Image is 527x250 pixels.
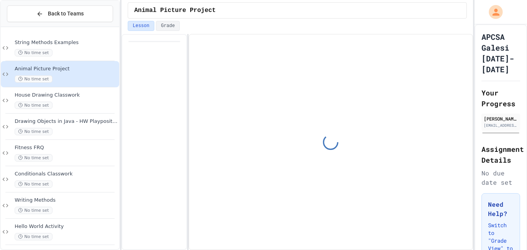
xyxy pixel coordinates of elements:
[15,223,118,230] span: Hello World Activity
[463,185,519,218] iframe: chat widget
[15,39,118,46] span: String Methods Examples
[48,10,84,18] span: Back to Teams
[484,115,518,122] div: [PERSON_NAME]
[15,207,52,214] span: No time set
[15,154,52,162] span: No time set
[15,118,118,125] span: Drawing Objects in Java - HW Playposit Code
[15,145,118,151] span: Fitness FRQ
[156,21,180,31] button: Grade
[481,168,520,187] div: No due date set
[481,3,505,21] div: My Account
[481,87,520,109] h2: Your Progress
[15,128,52,135] span: No time set
[15,66,118,72] span: Animal Picture Project
[15,92,118,99] span: House Drawing Classwork
[15,171,118,177] span: Conditionals Classwork
[15,233,52,240] span: No time set
[15,49,52,56] span: No time set
[15,197,118,204] span: Writing Methods
[481,144,520,165] h2: Assignment Details
[481,31,520,75] h1: APCSA Galesi [DATE]-[DATE]
[128,21,154,31] button: Lesson
[134,6,216,15] span: Animal Picture Project
[15,180,52,188] span: No time set
[495,219,519,242] iframe: chat widget
[7,5,113,22] button: Back to Teams
[15,102,52,109] span: No time set
[15,75,52,83] span: No time set
[484,122,518,128] div: [EMAIL_ADDRESS][DOMAIN_NAME]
